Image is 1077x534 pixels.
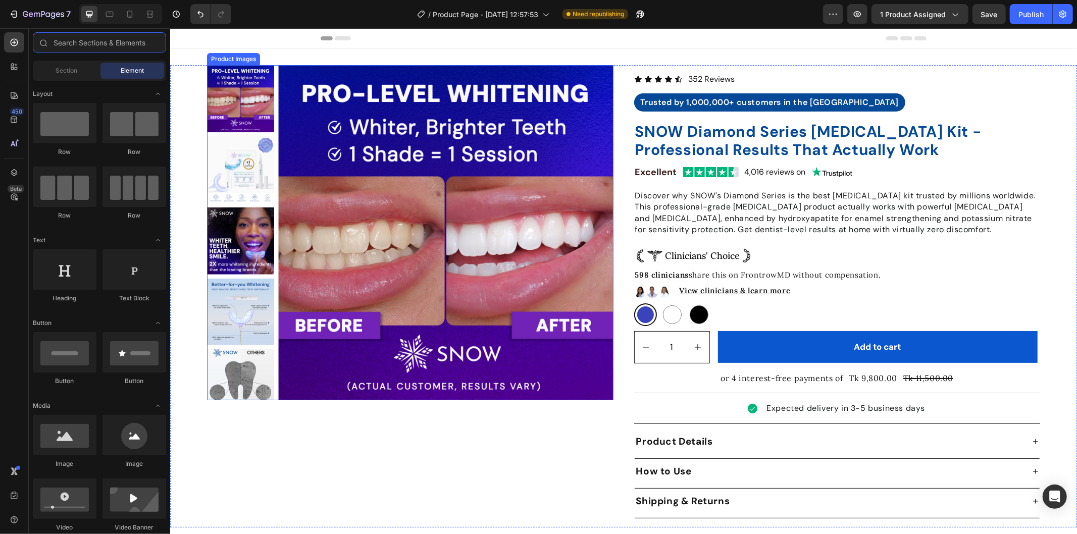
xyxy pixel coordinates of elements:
button: 7 [4,4,75,24]
span: Toggle open [150,315,166,331]
img: gempages_586095209234826075-9453b1b3-35d4-4271-a6e0-52dc9fca038c.png [571,219,583,236]
img: gempages_586095209234826075-57410b12-1095-48e0-8d32-49ac3ff27ab6.png [476,257,488,270]
span: 1 product assigned [880,9,946,20]
div: Image [102,459,166,468]
div: Tk 9,800.00 [678,343,728,356]
div: Heading [33,294,96,303]
span: Button [33,318,52,328]
span: Toggle open [150,232,166,248]
button: increment [517,303,539,335]
a: Excellent [465,138,507,150]
div: Video [33,523,96,532]
div: 450 [10,108,24,116]
div: Row [33,211,96,220]
span: Toggle open [150,86,166,102]
div: Beta [8,185,24,193]
p: 4,016 reviews on [575,140,636,148]
button: Save [972,4,1006,24]
input: quantity [487,303,517,335]
div: Tk 11,500.00 [732,343,784,356]
div: Publish [1018,9,1044,20]
span: Product Page - [DATE] 12:57:53 [433,9,538,20]
p: 7 [66,8,71,20]
img: gempages_586095209234826075-e6fe1580-24a5-462f-9889-34b98da1de86.png [488,257,500,270]
img: gempages_586095209234826075-d747fa4d-566d-4091-a120-5c7a391563b3.png [464,257,476,270]
span: Section [56,66,78,75]
p: 352 Reviews [519,45,565,57]
button: 1 product assigned [871,4,968,24]
div: Undo/Redo [190,4,231,24]
p: share this on FrontrowMD without compensation. [465,243,869,250]
span: Text [33,236,45,245]
div: Row [102,147,166,156]
img: gempages_586095209234826075-bf244f8c-f8d6-41d1-be56-e80e2cd862b9.png [513,139,569,149]
img: gempages_586095209234826075-657664b4-f0eb-4f9b-93ad-6d6375bf4ecb.png [578,376,587,385]
div: Image [33,459,96,468]
p: Clinicians' Choice [495,223,570,232]
button: Add to cart [548,303,867,335]
span: Layout [33,89,53,98]
div: Open Intercom Messenger [1043,485,1067,509]
u: View clinicians & learn more [509,257,621,267]
p: Trusted by 1,000,000+ customers in the [GEOGRAPHIC_DATA] [471,70,729,78]
span: Toggle open [150,398,166,414]
span: Discover why SNOW's Diamond Series is the best [MEDICAL_DATA] kit trusted by millions worldwide. ... [465,162,866,206]
input: Search Sections & Elements [33,32,166,52]
strong: Shipping & Returns [466,466,560,479]
button: decrement [465,303,487,335]
iframe: Design area [170,28,1077,534]
div: Video Banner [102,523,166,532]
span: Save [981,10,998,19]
span: / [428,9,431,20]
div: Text Block [102,294,166,303]
span: Media [33,401,50,410]
button: Publish [1010,4,1052,24]
img: gempages_586095209234826075-dbd26ac3-f636-48ca-b263-c47c6d6dd29d.png [464,219,494,237]
img: gempages_586095209234826075-a4a550d1-60d6-4a58-be28-faef66e7c40b.png [642,139,682,149]
div: Add to cart [684,314,731,323]
strong: How to Use [466,437,522,449]
span: Need republishing [573,10,624,19]
p: or 4 interest-free payments of [550,344,673,355]
h2: SNOW Diamond Series [MEDICAL_DATA] Kit - Professional Results That Actually Work [464,93,870,132]
div: Button [33,377,96,386]
span: Element [121,66,144,75]
strong: Product Details [466,407,543,419]
div: Row [102,211,166,220]
strong: 598 clinicians [465,242,519,251]
div: Button [102,377,166,386]
span: Expected delivery in 3-5 business days [596,375,755,385]
div: Row [33,147,96,156]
